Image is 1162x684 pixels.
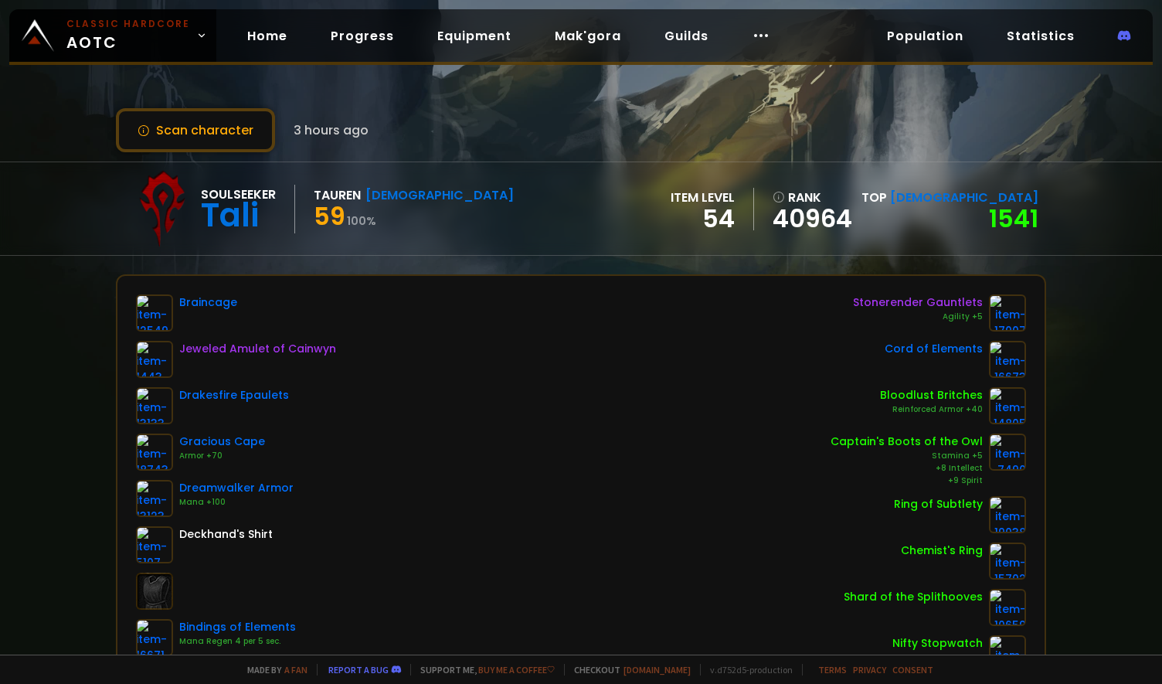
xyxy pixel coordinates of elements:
[179,635,296,648] div: Mana Regen 4 per 5 sec.
[136,526,173,563] img: item-5107
[179,450,265,462] div: Armor +70
[318,20,406,52] a: Progress
[179,294,237,311] div: Braincage
[989,341,1026,378] img: item-16673
[773,188,852,207] div: rank
[892,635,983,652] div: Nifty Stopwatch
[478,664,555,675] a: Buy me a coffee
[294,121,369,140] span: 3 hours ago
[179,387,289,403] div: Drakesfire Epaulets
[136,434,173,471] img: item-18743
[284,664,307,675] a: a fan
[773,207,852,230] a: 40964
[328,664,389,675] a: Report a bug
[853,294,983,311] div: Stonerender Gauntlets
[831,450,983,462] div: Stamina +5
[235,20,300,52] a: Home
[885,341,983,357] div: Cord of Elements
[136,387,173,424] img: item-13133
[410,664,555,675] span: Support me,
[564,664,691,675] span: Checkout
[425,20,524,52] a: Equipment
[844,589,983,605] div: Shard of the Splithooves
[136,480,173,517] img: item-13123
[136,294,173,332] img: item-12549
[347,213,376,229] small: 100 %
[892,664,933,675] a: Consent
[989,543,1026,580] img: item-15702
[853,311,983,323] div: Agility +5
[831,462,983,475] div: +8 Intellect
[66,17,190,54] span: AOTC
[136,341,173,378] img: item-1443
[989,387,1026,424] img: item-14805
[136,619,173,656] img: item-16671
[880,387,983,403] div: Bloodlust Britches
[861,188,1038,207] div: Top
[818,664,847,675] a: Terms
[542,20,634,52] a: Mak'gora
[179,434,265,450] div: Gracious Cape
[989,496,1026,533] img: item-19038
[9,9,216,62] a: Classic HardcoreAOTC
[179,496,294,509] div: Mana +100
[875,20,976,52] a: Population
[623,664,691,675] a: [DOMAIN_NAME]
[989,294,1026,332] img: item-17007
[831,434,983,450] div: Captain's Boots of the Owl
[989,589,1026,626] img: item-10659
[831,475,983,487] div: +9 Spirit
[201,204,276,227] div: Tali
[116,108,275,152] button: Scan character
[314,185,361,205] div: Tauren
[652,20,721,52] a: Guilds
[853,664,886,675] a: Privacy
[201,185,276,204] div: Soulseeker
[880,403,983,416] div: Reinforced Armor +40
[901,543,983,559] div: Chemist's Ring
[314,199,345,233] span: 59
[179,480,294,496] div: Dreamwalker Armor
[179,341,336,357] div: Jeweled Amulet of Cainwyn
[700,664,793,675] span: v. d752d5 - production
[179,526,273,543] div: Deckhand's Shirt
[894,496,983,512] div: Ring of Subtlety
[671,188,735,207] div: item level
[179,619,296,635] div: Bindings of Elements
[365,185,514,205] div: [DEMOGRAPHIC_DATA]
[671,207,735,230] div: 54
[238,664,307,675] span: Made by
[890,189,1038,206] span: [DEMOGRAPHIC_DATA]
[989,201,1038,236] a: 1541
[994,20,1087,52] a: Statistics
[66,17,190,31] small: Classic Hardcore
[989,434,1026,471] img: item-7490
